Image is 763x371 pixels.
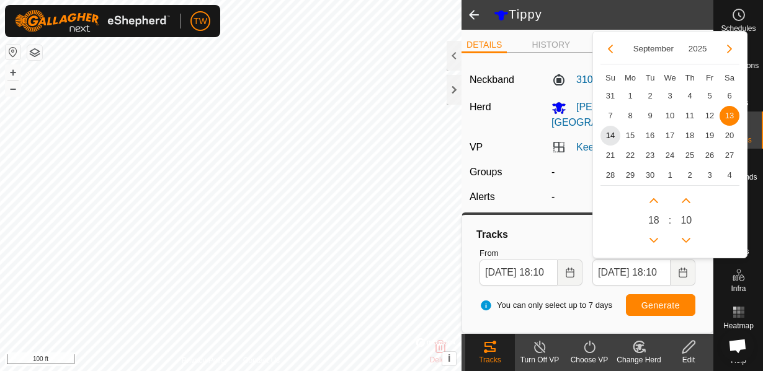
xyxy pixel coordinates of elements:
div: Change Herd [614,354,664,365]
span: 22 [620,146,640,165]
span: 28 [600,165,620,185]
span: Infra [731,285,746,292]
td: 4 [720,165,739,185]
h2: Tippy [494,7,713,23]
span: You can only select up to 7 days [480,299,612,312]
td: 20 [720,126,739,146]
div: - [547,165,710,180]
p-button: Previous Minute [676,230,696,250]
span: i [448,353,450,364]
div: Edit [664,354,713,365]
li: HISTORY [527,38,575,51]
span: 11 [680,106,700,126]
button: Generate [626,294,695,316]
p-button: Next Hour [644,191,664,211]
td: 26 [700,146,720,165]
span: Generate [641,300,680,310]
div: Choose Date [592,31,747,259]
button: Reset Map [6,45,20,59]
td: 18 [680,126,700,146]
button: Map Layers [27,45,42,60]
label: From [480,247,582,260]
td: 9 [640,106,660,126]
td: 7 [600,106,620,126]
li: DETAILS [462,38,507,53]
span: We [664,73,676,82]
span: Fr [706,73,713,82]
td: 23 [640,146,660,165]
td: 1 [660,165,680,185]
td: 16 [640,126,660,146]
span: 15 [620,126,640,146]
label: VP [470,142,483,152]
span: 14 [600,126,620,146]
span: 12 [700,106,720,126]
button: Choose Month [628,41,679,56]
span: 5 [700,86,720,106]
label: Groups [470,167,502,177]
td: 3 [700,165,720,185]
span: Sa [725,73,734,82]
span: 18 [648,213,659,228]
span: Su [605,73,615,82]
td: 1 [620,86,640,106]
button: Next Month [720,39,739,59]
td: 24 [660,146,680,165]
div: Tracks [465,354,515,365]
td: 27 [720,146,739,165]
button: Previous Month [600,39,620,59]
td: 2 [640,86,660,106]
a: Privacy Policy [182,355,228,366]
span: TW [194,15,207,28]
td: 25 [680,146,700,165]
a: Contact Us [243,355,280,366]
button: – [6,81,20,96]
span: Heatmap [723,322,754,330]
button: + [6,65,20,80]
td: 30 [640,165,660,185]
td: 19 [700,126,720,146]
td: 29 [620,165,640,185]
a: Keep up with sheep 2 [576,142,672,152]
div: Open chat [721,329,754,362]
td: 8 [620,106,640,126]
span: [PERSON_NAME][GEOGRAPHIC_DATA] [551,102,658,128]
td: 10 [660,106,680,126]
label: 3105520975 [551,72,631,87]
td: 21 [600,146,620,165]
td: 6 [720,86,739,106]
td: 4 [680,86,700,106]
span: Schedules [721,25,756,32]
span: 10 [680,213,692,228]
p-button: Next Minute [676,191,696,211]
td: 2 [680,165,700,185]
span: 31 [600,86,620,106]
td: 13 [720,106,739,126]
td: 3 [660,86,680,106]
span: Th [685,73,694,82]
button: Choose Date [671,260,695,286]
button: Choose Year [684,41,712,56]
div: - [547,190,710,204]
div: Choose VP [564,354,614,365]
span: Help [731,357,746,364]
button: Choose Date [558,260,582,286]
